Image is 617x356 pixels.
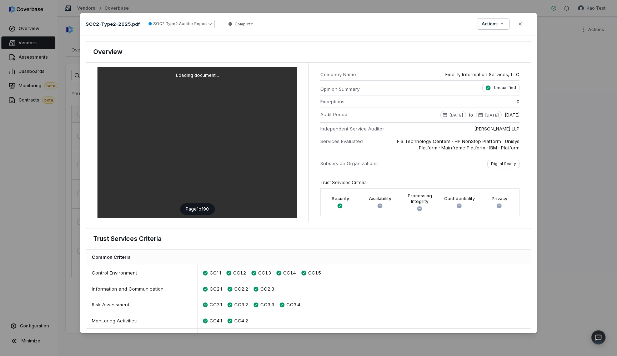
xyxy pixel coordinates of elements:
[405,193,435,204] label: Processing Integrity
[320,86,366,92] span: Opinion Summary
[482,21,498,27] span: Actions
[93,234,161,243] h3: Trust Services Criteria
[86,313,197,329] div: Monitoring Activities
[210,301,222,308] span: CC3.1
[180,203,215,215] div: Page 1 of 90
[369,196,391,202] label: Availability
[320,125,384,132] span: Independent Service Auditor
[210,317,222,325] span: CC4.1
[86,249,531,266] div: Common Criteria
[332,196,349,202] label: Security
[320,111,347,118] span: Audit Period
[491,161,516,167] p: Digital Realty
[93,47,122,56] h3: Overview
[469,112,473,119] span: to
[320,138,363,144] span: Services Evaluated
[308,270,321,277] span: CC1.5
[234,317,248,325] span: CC4.2
[146,20,215,28] button: SOC2 Type2 Auditor Report
[260,301,274,308] span: CC3.3
[283,270,296,277] span: CC1.4
[320,160,378,167] span: Subservice Organizations
[235,21,253,27] span: Complete
[477,19,509,29] button: Actions
[233,270,246,277] span: CC1.2
[320,71,384,78] span: Company Name
[258,270,271,277] span: CC1.3
[444,196,475,202] label: Confidentiality
[505,112,520,119] span: [DATE]
[320,180,367,185] span: Trust Services Criteria
[86,265,197,281] div: Control Environment
[485,112,499,118] p: [DATE]
[474,125,520,132] span: [PERSON_NAME] LLP
[86,329,197,345] div: Control Activities
[86,21,140,27] p: SOC2-Type2-2025.pdf
[210,286,222,293] span: CC2.1
[97,67,297,84] div: Loading document...
[210,270,221,277] span: CC1.1
[86,297,197,313] div: Risk Assessment
[450,112,463,118] p: [DATE]
[260,286,274,293] span: CC2.3
[492,196,507,202] label: Privacy
[517,98,520,105] span: 0
[320,98,345,105] span: Exceptions
[286,301,300,308] span: CC3.4
[494,85,516,90] p: Unqualified
[234,301,248,308] span: CC3.2
[393,138,520,151] span: FIS Technology Centers · HP NonStop Platform · Unisys Platform · Mainframe Platform · IBM i Platform
[445,71,520,78] span: Fidelity Information Services, LLC
[86,281,197,297] div: Information and Communication
[234,286,248,293] span: CC2.2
